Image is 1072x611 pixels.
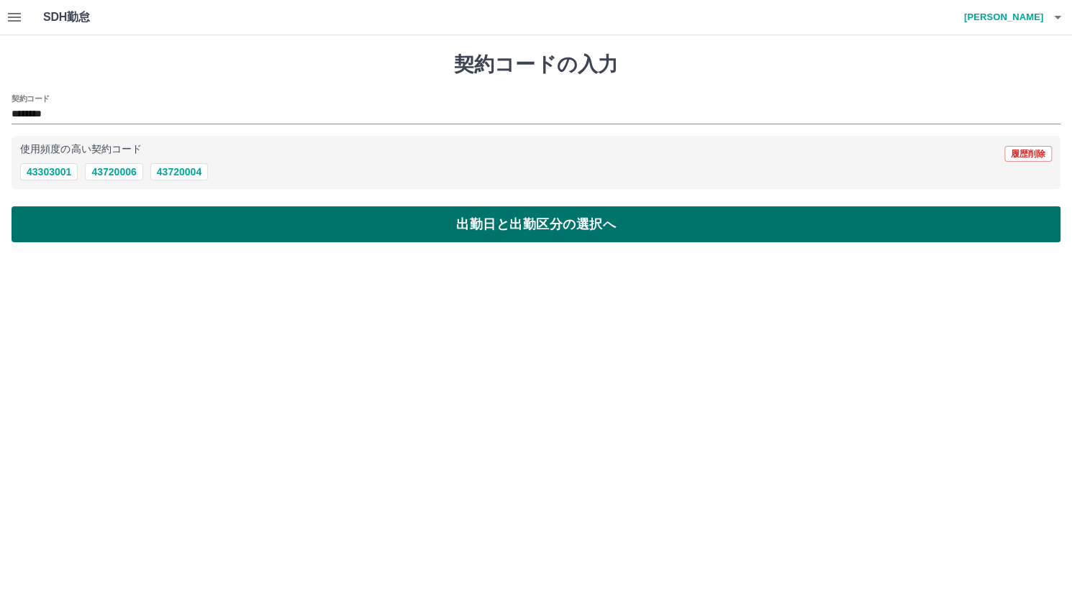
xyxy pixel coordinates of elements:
button: 43303001 [20,163,78,180]
button: 履歴削除 [1004,146,1052,162]
button: 43720004 [150,163,208,180]
p: 使用頻度の高い契約コード [20,144,142,155]
h1: 契約コードの入力 [12,52,1060,77]
button: 出勤日と出勤区分の選択へ [12,206,1060,242]
h2: 契約コード [12,93,50,104]
button: 43720006 [85,163,142,180]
